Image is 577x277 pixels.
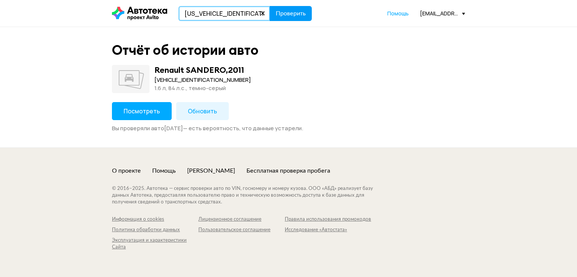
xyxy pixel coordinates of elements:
[285,227,371,233] a: Исследование «Автостата»
[112,227,198,233] a: Политика обработки данных
[176,102,229,120] button: Обновить
[152,167,176,175] a: Помощь
[112,216,198,223] a: Информация о cookies
[112,102,172,120] button: Посмотреть
[154,65,244,75] div: Renault SANDERO , 2011
[112,42,258,58] div: Отчёт об истории авто
[387,10,409,17] a: Помощь
[154,76,251,84] div: [VEHICLE_IDENTIFICATION_NUMBER]
[188,107,217,115] span: Обновить
[124,107,160,115] span: Посмотреть
[198,216,285,223] a: Лицензионное соглашение
[420,10,465,17] div: [EMAIL_ADDRESS][DOMAIN_NAME]
[112,185,388,206] div: © 2016– 2025 . Автотека — сервис проверки авто по VIN, госномеру и номеру кузова. ООО «АБД» реали...
[112,167,141,175] a: О проекте
[198,227,285,233] a: Пользовательское соглашение
[178,6,270,21] input: VIN, госномер, номер кузова
[246,167,330,175] a: Бесплатная проверка пробега
[187,167,235,175] a: [PERSON_NAME]
[112,125,465,132] div: Вы проверяли авто [DATE] — есть вероятность, что данные устарели.
[276,11,306,17] span: Проверить
[270,6,312,21] button: Проверить
[154,84,251,92] div: 1.6 л, 84 л.c., темно-серый
[112,237,198,251] a: Эксплуатация и характеристики Сайта
[285,216,371,223] a: Правила использования промокодов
